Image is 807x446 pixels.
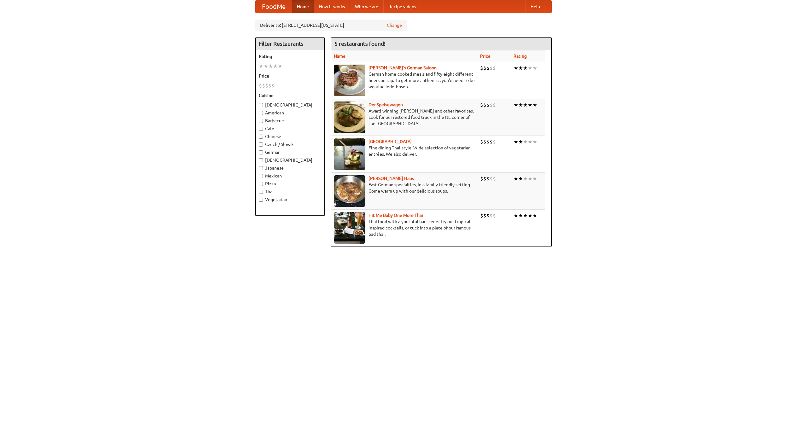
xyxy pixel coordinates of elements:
p: Fine dining Thai-style. Wide selection of vegetarian entrées. We also deliver. [334,145,475,157]
li: ★ [518,175,523,182]
li: ★ [528,101,532,108]
input: Mexican [259,174,263,178]
li: $ [490,212,493,219]
label: Barbecue [259,118,321,124]
li: $ [490,138,493,145]
input: Japanese [259,166,263,170]
li: $ [262,82,265,89]
li: $ [480,212,483,219]
li: $ [493,138,496,145]
input: [DEMOGRAPHIC_DATA] [259,103,263,107]
li: $ [483,175,486,182]
ng-pluralize: 5 restaurants found! [334,41,386,47]
li: ★ [278,63,282,70]
li: ★ [528,65,532,72]
li: ★ [528,175,532,182]
li: $ [265,82,268,89]
h5: Cuisine [259,92,321,99]
img: speisewagen.jpg [334,101,365,133]
li: $ [493,65,496,72]
label: Chinese [259,133,321,140]
input: Thai [259,190,263,194]
div: Deliver to: [STREET_ADDRESS][US_STATE] [255,20,407,31]
li: $ [483,101,486,108]
h4: Filter Restaurants [256,38,324,50]
li: ★ [532,65,537,72]
p: East German specialties, in a family-friendly setting. Come warm up with our delicious soups. [334,182,475,194]
li: $ [483,138,486,145]
label: German [259,149,321,155]
p: Award-winning [PERSON_NAME] and other favorites. Look for our restored food truck in the NE corne... [334,108,475,127]
label: Japanese [259,165,321,171]
li: $ [490,101,493,108]
label: Thai [259,188,321,195]
li: $ [480,138,483,145]
li: ★ [528,212,532,219]
li: ★ [523,101,528,108]
input: Barbecue [259,119,263,123]
p: Thai food with a youthful bar scene. Try our tropical inspired cocktails, or tuck into a plate of... [334,218,475,237]
li: $ [486,101,490,108]
li: ★ [514,65,518,72]
input: Cafe [259,127,263,131]
li: $ [493,212,496,219]
li: ★ [518,212,523,219]
label: Mexican [259,173,321,179]
li: $ [480,65,483,72]
label: Pizza [259,181,321,187]
a: FoodMe [256,0,292,13]
p: German home-cooked meals and fifty-eight different beers on tap. To get more authentic, you'd nee... [334,71,475,90]
input: American [259,111,263,115]
li: ★ [514,212,518,219]
li: ★ [268,63,273,70]
li: ★ [523,212,528,219]
h5: Price [259,73,321,79]
li: ★ [518,101,523,108]
li: ★ [273,63,278,70]
li: $ [271,82,275,89]
li: $ [486,138,490,145]
li: ★ [518,138,523,145]
a: Help [525,0,545,13]
li: ★ [523,138,528,145]
label: [DEMOGRAPHIC_DATA] [259,102,321,108]
li: ★ [514,138,518,145]
input: Pizza [259,182,263,186]
li: $ [483,212,486,219]
li: ★ [528,138,532,145]
label: Czech / Slovak [259,141,321,148]
h5: Rating [259,53,321,60]
a: Der Speisewagen [369,102,403,107]
label: Vegetarian [259,196,321,203]
li: ★ [264,63,268,70]
img: kohlhaus.jpg [334,175,365,207]
a: Price [480,54,491,59]
a: Change [387,22,402,28]
li: ★ [523,65,528,72]
input: Chinese [259,135,263,139]
input: German [259,150,263,154]
li: $ [268,82,271,89]
li: $ [480,175,483,182]
li: ★ [514,101,518,108]
label: Cafe [259,125,321,132]
li: ★ [523,175,528,182]
li: $ [259,82,262,89]
a: Name [334,54,345,59]
li: ★ [532,212,537,219]
li: ★ [514,175,518,182]
a: Hit Me Baby One More Thai [369,213,423,218]
li: $ [486,65,490,72]
li: ★ [532,101,537,108]
input: Czech / Slovak [259,142,263,147]
li: $ [493,175,496,182]
label: [DEMOGRAPHIC_DATA] [259,157,321,163]
img: satay.jpg [334,138,365,170]
a: [PERSON_NAME] Haus [369,176,414,181]
a: Home [292,0,314,13]
a: [GEOGRAPHIC_DATA] [369,139,412,144]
